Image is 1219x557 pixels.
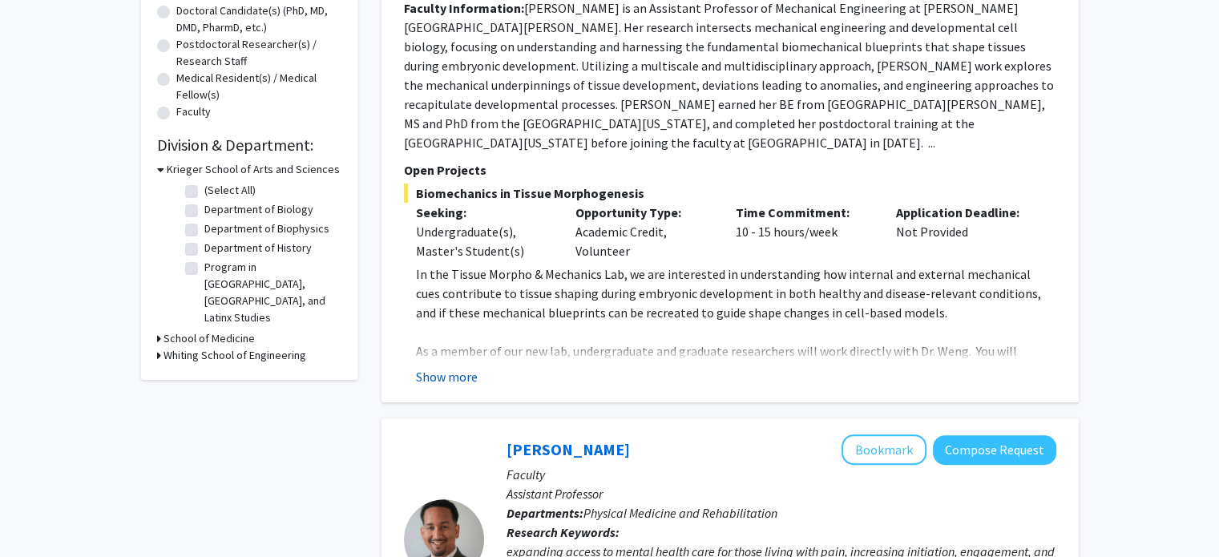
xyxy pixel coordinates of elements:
[933,435,1056,465] button: Compose Request to Fenan Rassu
[163,347,306,364] h3: Whiting School of Engineering
[404,160,1056,180] p: Open Projects
[157,135,341,155] h2: Division & Department:
[176,2,341,36] label: Doctoral Candidate(s) (PhD, MD, DMD, PharmD, etc.)
[416,203,552,222] p: Seeking:
[167,161,340,178] h3: Krieger School of Arts and Sciences
[204,240,312,256] label: Department of History
[416,341,1056,438] p: As a member of our new lab, undergraduate and graduate researchers will work directly with Dr. We...
[507,505,583,521] b: Departments:
[404,184,1056,203] span: Biomechanics in Tissue Morphogenesis
[416,222,552,260] div: Undergraduate(s), Master's Student(s)
[204,259,337,326] label: Program in [GEOGRAPHIC_DATA], [GEOGRAPHIC_DATA], and Latinx Studies
[583,505,777,521] span: Physical Medicine and Rehabilitation
[176,70,341,103] label: Medical Resident(s) / Medical Fellow(s)
[416,264,1056,322] p: In the Tissue Morpho & Mechanics Lab, we are interested in understanding how internal and externa...
[204,220,329,237] label: Department of Biophysics
[204,201,313,218] label: Department of Biology
[842,434,926,465] button: Add Fenan Rassu to Bookmarks
[163,330,255,347] h3: School of Medicine
[724,203,884,260] div: 10 - 15 hours/week
[884,203,1044,260] div: Not Provided
[507,465,1056,484] p: Faculty
[12,485,68,545] iframe: Chat
[507,484,1056,503] p: Assistant Professor
[176,103,211,120] label: Faculty
[204,182,256,199] label: (Select All)
[563,203,724,260] div: Academic Credit, Volunteer
[507,439,630,459] a: [PERSON_NAME]
[896,203,1032,222] p: Application Deadline:
[736,203,872,222] p: Time Commitment:
[416,367,478,386] button: Show more
[575,203,712,222] p: Opportunity Type:
[176,36,341,70] label: Postdoctoral Researcher(s) / Research Staff
[507,524,620,540] b: Research Keywords:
